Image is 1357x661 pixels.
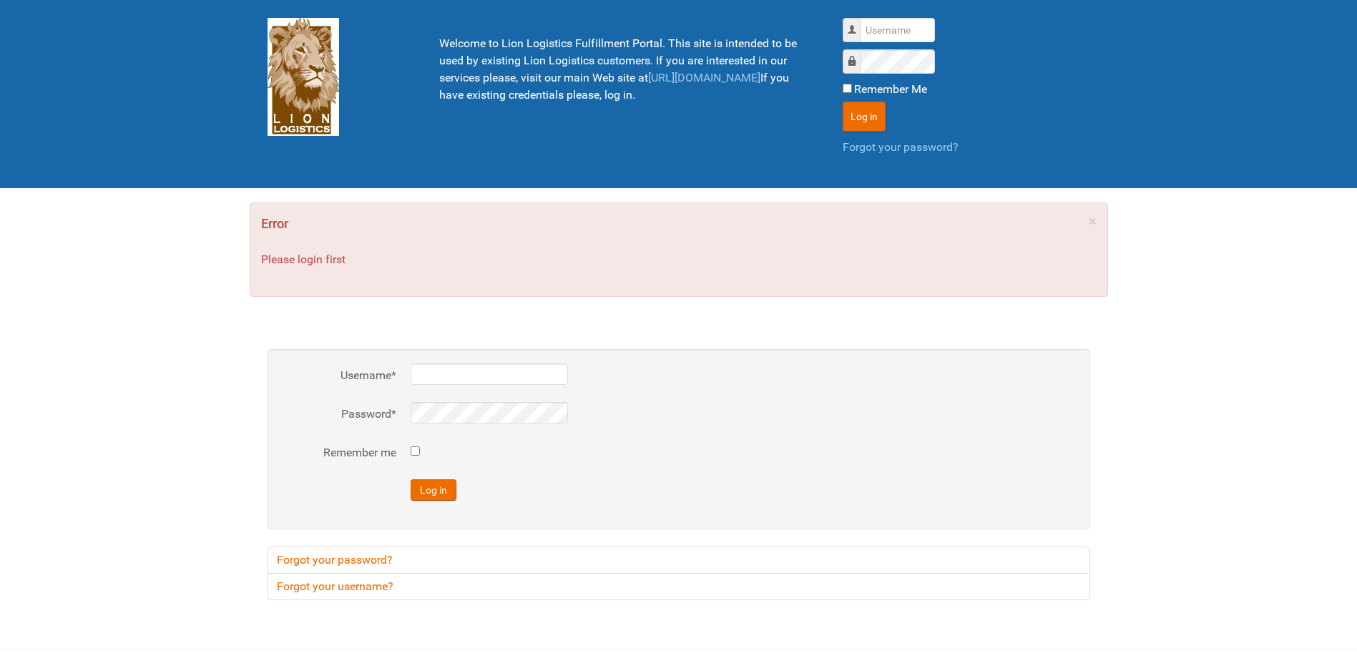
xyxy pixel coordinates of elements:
[261,251,1097,268] p: Please login first
[843,140,959,154] a: Forgot your password?
[282,444,396,461] label: Remember me
[854,81,927,98] label: Remember Me
[843,102,886,132] button: Log in
[261,214,1097,234] h4: Error
[411,479,456,501] button: Log in
[282,406,396,423] label: Password
[439,35,807,104] p: Welcome to Lion Logistics Fulfillment Portal. This site is intended to be used by existing Lion L...
[282,367,396,384] label: Username
[861,18,935,42] input: Username
[268,573,1090,600] a: Forgot your username?
[857,22,858,23] label: Username
[1089,214,1097,228] a: ×
[268,69,339,83] a: Lion Logistics
[648,71,760,84] a: [URL][DOMAIN_NAME]
[268,547,1090,574] a: Forgot your password?
[268,18,339,136] img: Lion Logistics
